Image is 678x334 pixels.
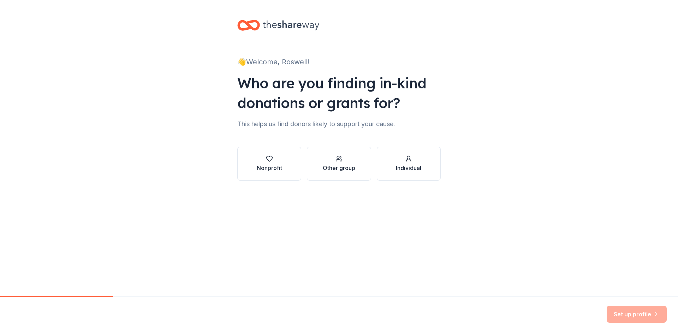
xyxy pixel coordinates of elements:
div: Other group [323,164,355,172]
button: Nonprofit [237,147,301,181]
div: 👋 Welcome, Roswell! [237,56,441,68]
button: Other group [307,147,371,181]
button: Individual [377,147,441,181]
div: This helps us find donors likely to support your cause. [237,118,441,130]
div: Who are you finding in-kind donations or grants for? [237,73,441,113]
div: Nonprofit [257,164,282,172]
div: Individual [396,164,421,172]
